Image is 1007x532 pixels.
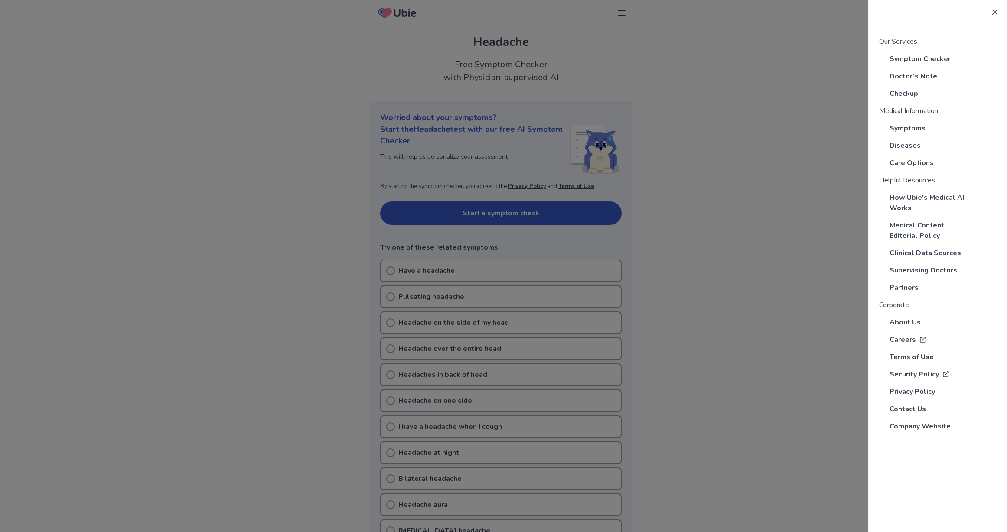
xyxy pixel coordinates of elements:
[890,369,949,380] a: Security Policy
[890,123,926,133] a: Symptoms
[879,106,972,116] p: Medical Information
[879,36,972,47] p: Our Services
[890,248,961,258] a: Clinical Data Sources
[890,88,918,99] a: Checkup
[890,192,972,213] a: How Ubie's Medical AI Works
[890,282,919,293] a: Partners
[890,140,921,151] a: Diseases
[879,175,972,185] p: Helpful Resources
[890,334,916,345] p: Careers
[890,352,934,362] a: Terms of Use
[890,158,934,168] a: Care Options
[890,317,921,328] a: About Us
[890,71,937,81] a: Doctor’s Note
[890,334,926,345] a: Careers
[890,386,935,397] a: Privacy Policy
[890,421,951,431] a: Company Website
[890,220,972,241] a: Medical Content Editorial Policy
[890,54,951,64] a: Symptom Checker
[890,404,926,414] a: Contact Us
[879,300,972,310] p: Corporate
[890,369,939,380] p: Security Policy
[890,265,957,276] a: Supervising Doctors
